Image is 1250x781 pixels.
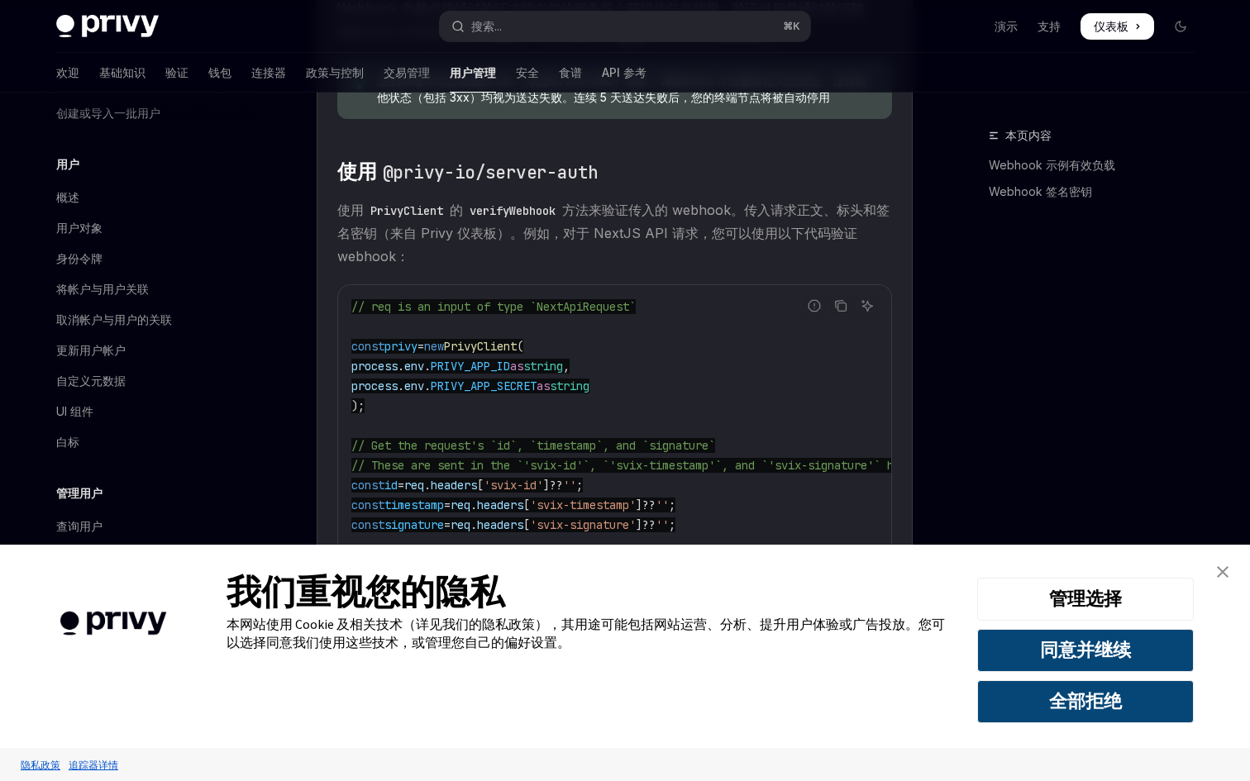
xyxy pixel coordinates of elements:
[424,379,431,393] span: .
[450,65,496,79] font: 用户管理
[470,517,477,532] span: .
[351,458,1019,473] span: // These are sent in the `'svix-id'`, `'svix-timestamp'`, and `'svix-signature'` headers respecti...
[431,478,477,493] span: headers
[25,588,202,660] img: 公司徽标
[337,202,364,218] font: 使用
[989,158,1115,172] font: Webhook 示例有效负载
[642,517,656,532] span: ??
[989,152,1207,179] a: Webhook 示例有效负载
[1038,19,1061,33] font: 支持
[576,478,583,493] span: ;
[351,478,384,493] span: const
[1038,18,1061,35] a: 支持
[450,202,463,218] font: 的
[1206,555,1239,588] a: 关闭横幅
[470,498,477,512] span: .
[17,750,64,779] a: 隐私政策
[856,295,878,317] button: 询问人工智能
[21,759,60,771] font: 隐私政策
[995,18,1018,35] a: 演示
[1049,689,1122,712] font: 全部拒绝
[56,282,149,296] font: 将帐户与用户关联
[830,295,852,317] button: 复制代码块中的内容
[530,498,636,512] span: 'svix-timestamp'
[484,478,543,493] span: 'svix-id'
[516,53,539,93] a: 安全
[451,517,470,532] span: req
[43,274,255,304] a: 将帐户与用户关联
[351,438,715,453] span: // Get the request's `id`, `timestamp`, and `signature`
[444,517,451,532] span: =
[550,478,563,493] span: ??
[1167,13,1194,40] button: 切换暗模式
[563,478,576,493] span: ''
[43,336,255,365] a: 更新用户帐户
[451,498,470,512] span: req
[1217,566,1229,578] img: 关闭横幅
[208,65,231,79] font: 钱包
[424,478,431,493] span: .
[431,359,510,374] span: PRIVY_APP_ID
[523,517,530,532] span: [
[64,750,122,779] a: 追踪器详情
[450,53,496,93] a: 用户管理
[669,498,675,512] span: ;
[537,379,550,393] span: as
[56,65,79,79] font: 欢迎
[398,478,404,493] span: =
[404,478,424,493] span: req
[56,486,103,500] font: 管理用户
[43,305,255,335] a: 取消帐户与用户的关联
[43,397,255,426] a: UI 组件
[444,498,451,512] span: =
[99,53,146,93] a: 基础知识
[804,295,825,317] button: 报告错误代码
[995,19,1018,33] font: 演示
[602,53,646,93] a: API 参考
[56,404,93,418] font: UI 组件
[384,339,417,354] span: privy
[351,339,384,354] span: const
[56,190,79,204] font: 概述
[251,53,286,93] a: 连接器
[543,478,550,493] span: ]
[398,379,404,393] span: .
[337,160,376,183] font: 使用
[656,498,669,512] span: ''
[43,542,255,572] a: 删除用户
[530,517,636,532] span: 'svix-signature'
[977,578,1194,621] button: 管理选择
[56,312,172,326] font: 取消帐户与用户的关联
[977,629,1194,672] button: 同意并继续
[656,517,669,532] span: ''
[56,435,79,449] font: 白标
[523,498,530,512] span: [
[56,15,159,38] img: 深色标志
[417,339,424,354] span: =
[636,517,642,532] span: ]
[424,339,444,354] span: new
[398,359,404,374] span: .
[165,65,188,79] font: 验证
[251,65,286,79] font: 连接器
[563,359,570,374] span: ,
[404,359,424,374] span: env
[351,359,398,374] span: process
[550,379,589,393] span: string
[56,53,79,93] a: 欢迎
[306,53,364,93] a: 政策与控制
[56,157,79,171] font: 用户
[523,359,563,374] span: string
[43,183,255,212] a: 概述
[989,179,1207,205] a: Webhook 签名密钥
[477,478,484,493] span: [
[364,202,450,220] code: PrivyClient
[602,65,646,79] font: API 参考
[351,498,384,512] span: const
[1040,638,1131,661] font: 同意并继续
[384,65,430,79] font: 交易管理
[56,374,126,388] font: 自定义元数据
[431,379,537,393] span: PRIVY_APP_SECRET
[165,53,188,93] a: 验证
[43,512,255,541] a: 查询用户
